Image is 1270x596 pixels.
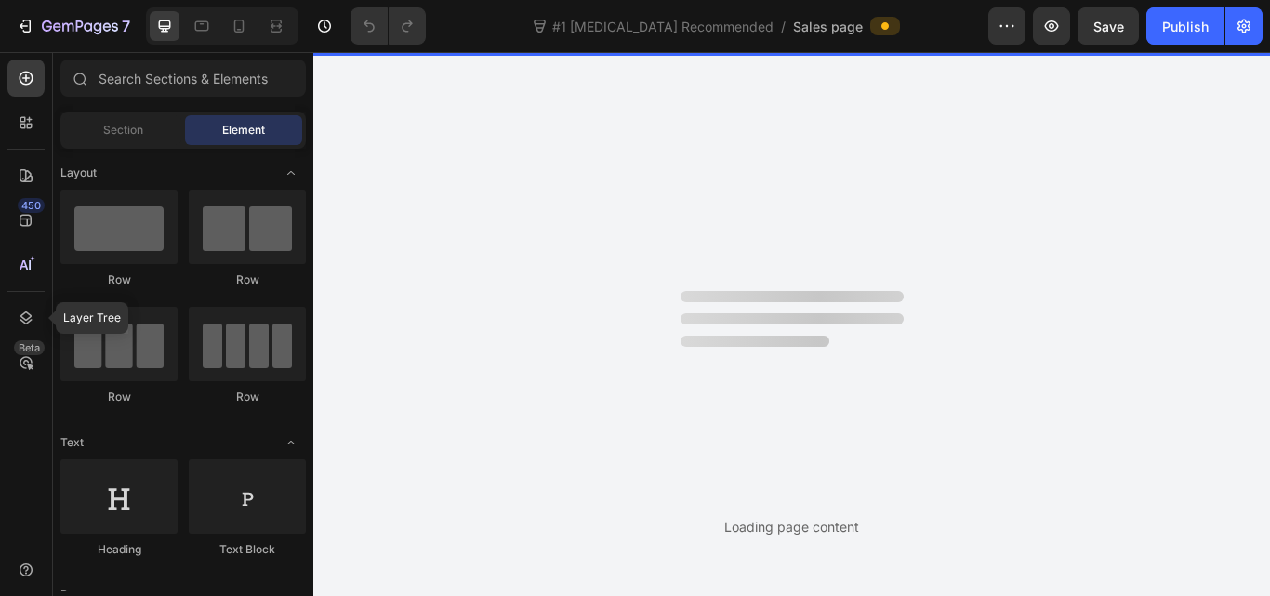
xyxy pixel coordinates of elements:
[60,541,178,558] div: Heading
[60,272,178,288] div: Row
[1078,7,1139,45] button: Save
[189,541,306,558] div: Text Block
[60,389,178,405] div: Row
[781,17,786,36] span: /
[189,272,306,288] div: Row
[14,340,45,355] div: Beta
[18,198,45,213] div: 450
[1093,19,1124,34] span: Save
[549,17,777,36] span: #1 [MEDICAL_DATA] Recommended
[103,122,143,139] span: Section
[222,122,265,139] span: Element
[351,7,426,45] div: Undo/Redo
[60,434,84,451] span: Text
[724,517,859,536] div: Loading page content
[1162,17,1209,36] div: Publish
[276,158,306,188] span: Toggle open
[189,389,306,405] div: Row
[1146,7,1224,45] button: Publish
[7,7,139,45] button: 7
[276,428,306,457] span: Toggle open
[122,15,130,37] p: 7
[60,165,97,181] span: Layout
[60,60,306,97] input: Search Sections & Elements
[793,17,863,36] span: Sales page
